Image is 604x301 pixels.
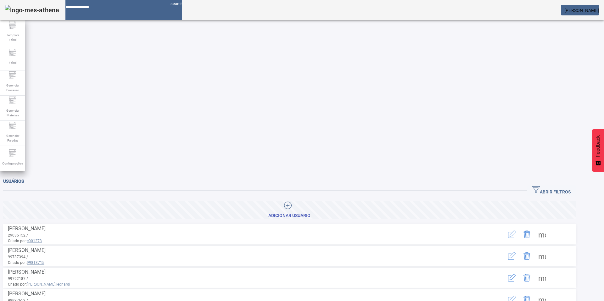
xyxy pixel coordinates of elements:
[27,282,70,287] span: [PERSON_NAME].leonardi
[8,233,28,237] span: 29036152 /
[3,31,22,44] span: Template Fabril
[8,255,28,259] span: 99737394 /
[564,8,599,13] span: [PERSON_NAME]
[3,201,576,219] button: Adicionar Usuário
[8,276,28,281] span: 99792187 /
[532,186,571,195] span: ABRIR FILTROS
[519,270,534,285] button: Delete
[0,159,25,168] span: Configurações
[534,270,550,285] button: Mais
[8,269,46,275] span: [PERSON_NAME]
[527,185,576,196] button: ABRIR FILTROS
[3,131,22,145] span: Gerenciar Paradas
[7,59,18,67] span: Fabril
[8,260,480,265] span: Criado por:
[519,227,534,242] button: Delete
[8,226,46,231] span: [PERSON_NAME]
[8,247,46,253] span: [PERSON_NAME]
[27,260,44,265] span: 99813715
[268,213,310,219] div: Adicionar Usuário
[8,238,480,244] span: Criado por:
[3,179,24,184] span: Usuários
[5,5,59,15] img: logo-mes-athena
[592,129,604,172] button: Feedback - Mostrar pesquisa
[3,81,22,94] span: Gerenciar Processo
[8,281,480,287] span: Criado por:
[595,135,601,157] span: Feedback
[8,291,46,297] span: [PERSON_NAME]
[3,106,22,120] span: Gerenciar Materiais
[534,248,550,264] button: Mais
[27,239,42,243] span: c001273
[519,248,534,264] button: Delete
[534,227,550,242] button: Mais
